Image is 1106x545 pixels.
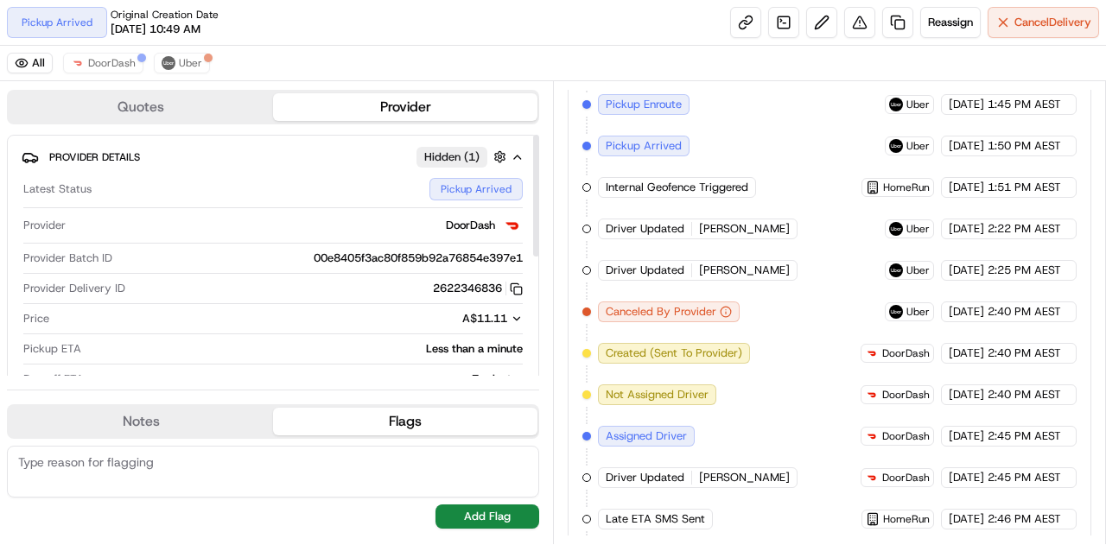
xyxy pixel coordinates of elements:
img: uber-new-logo.jpeg [889,222,903,236]
span: Driver Updated [606,263,684,278]
span: [DATE] [949,387,984,402]
span: 1:51 PM AEST [988,180,1061,195]
span: [DATE] [949,263,984,278]
span: Provider Delivery ID [23,281,125,296]
span: Internal Geofence Triggered [606,180,748,195]
button: Hidden (1) [416,146,511,168]
div: 7 minutes [91,371,523,387]
button: Reassign [920,7,981,38]
span: 2:46 PM AEST [988,511,1061,527]
span: Uber [906,139,930,153]
span: Pickup Enroute [606,97,682,112]
span: Uber [179,56,202,70]
span: 2:45 PM AEST [988,428,1061,444]
span: Provider [23,218,66,233]
span: [DATE] [949,97,984,112]
span: Provider Details [49,150,140,164]
img: doordash_logo_v2.png [865,429,879,443]
img: doordash_logo_v2.png [865,471,879,485]
span: [DATE] [949,511,984,527]
img: uber-new-logo.jpeg [889,139,903,153]
span: DoorDash [882,346,930,360]
span: Not Assigned Driver [606,387,709,402]
span: [DATE] 10:49 AM [111,22,200,37]
span: Provider Batch ID [23,250,112,266]
img: uber-new-logo.jpeg [889,263,903,277]
span: Canceled By Provider [606,304,716,320]
img: uber-new-logo.jpeg [889,305,903,319]
span: Uber [906,305,930,319]
button: Add Flag [435,504,539,529]
span: HomeRun [883,181,930,194]
span: Dropoff ETA [23,371,84,387]
span: Driver Updated [606,470,684,485]
span: Driver Updated [606,221,684,237]
span: [DATE] [949,304,984,320]
button: Quotes [9,93,273,121]
button: Provider DetailsHidden (1) [22,143,524,171]
span: [DATE] [949,180,984,195]
span: [DATE] [949,470,984,485]
span: Price [23,311,49,326]
span: 2:40 PM AEST [988,304,1061,320]
span: 00e8405f3ac80f859b92a76854e397e1 [314,250,523,266]
span: Hidden ( 1 ) [424,149,480,165]
span: 2:22 PM AEST [988,221,1061,237]
span: DoorDash [446,218,495,233]
button: CancelDelivery [988,7,1099,38]
button: Flags [273,408,537,435]
span: DoorDash [882,471,930,485]
button: HomeRun [866,181,930,194]
img: doordash_logo_v2.png [71,56,85,70]
span: HomeRun [883,512,930,526]
button: Provider [273,93,537,121]
span: Reassign [928,15,973,30]
span: 2:45 PM AEST [988,470,1061,485]
span: Created (Sent To Provider) [606,345,742,361]
button: Notes [9,408,273,435]
span: 2:40 PM AEST [988,387,1061,402]
span: Original Creation Date [111,8,219,22]
span: Uber [906,263,930,277]
span: Assigned Driver [606,428,687,444]
span: Pickup ETA [23,341,81,357]
div: Less than a minute [88,341,523,357]
span: 2:25 PM AEST [988,263,1061,278]
span: [DATE] [949,428,984,444]
span: Latest Status [23,181,92,197]
span: [PERSON_NAME] [699,263,790,278]
img: doordash_logo_v2.png [865,388,879,402]
span: A$11.11 [462,311,507,326]
span: [DATE] [949,345,984,361]
img: uber-new-logo.jpeg [889,98,903,111]
span: 1:45 PM AEST [988,97,1061,112]
span: [PERSON_NAME] [699,470,790,485]
span: DoorDash [882,429,930,443]
span: [PERSON_NAME] [699,221,790,237]
span: DoorDash [88,56,136,70]
span: DoorDash [882,388,930,402]
span: Uber [906,222,930,236]
img: uber-new-logo.jpeg [162,56,175,70]
span: Uber [906,98,930,111]
span: [DATE] [949,138,984,154]
img: doordash_logo_v2.png [865,346,879,360]
button: DoorDash [63,53,143,73]
span: [DATE] [949,221,984,237]
button: Uber [154,53,210,73]
span: 1:50 PM AEST [988,138,1061,154]
button: 2622346836 [433,281,523,296]
span: 2:40 PM AEST [988,345,1061,361]
span: Pickup Arrived [606,138,682,154]
button: A$11.11 [371,311,523,326]
span: Late ETA SMS Sent [606,511,705,527]
span: Cancel Delivery [1014,15,1091,30]
button: All [7,53,53,73]
img: doordash_logo_v2.png [502,215,523,236]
